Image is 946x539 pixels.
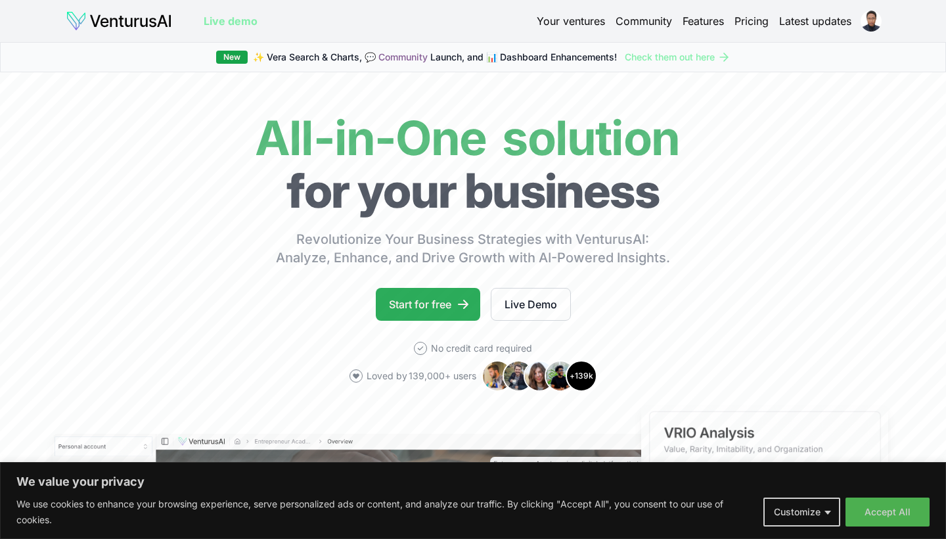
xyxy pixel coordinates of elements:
[482,360,513,392] img: Avatar 1
[376,288,480,321] a: Start for free
[845,498,930,527] button: Accept All
[66,11,172,32] img: logo
[491,288,571,321] a: Live Demo
[216,51,248,64] div: New
[625,51,731,64] a: Check them out here
[378,51,428,62] a: Community
[734,13,769,29] a: Pricing
[763,498,840,527] button: Customize
[524,360,555,392] img: Avatar 3
[16,496,754,528] p: We use cookies to enhance your browsing experience, serve personalized ads or content, and analyz...
[861,11,882,32] img: ACg8ocJfeFPNG7aiYVyIZv-svRDnaLOsfBjP1xpNTKtX_QH0zObU8SqS=s96-c
[537,13,605,29] a: Your ventures
[503,360,534,392] img: Avatar 2
[16,474,930,490] p: We value your privacy
[683,13,724,29] a: Features
[253,51,617,64] span: ✨ Vera Search & Charts, 💬 Launch, and 📊 Dashboard Enhancements!
[545,360,576,392] img: Avatar 4
[204,13,258,29] a: Live demo
[779,13,851,29] a: Latest updates
[616,13,672,29] a: Community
